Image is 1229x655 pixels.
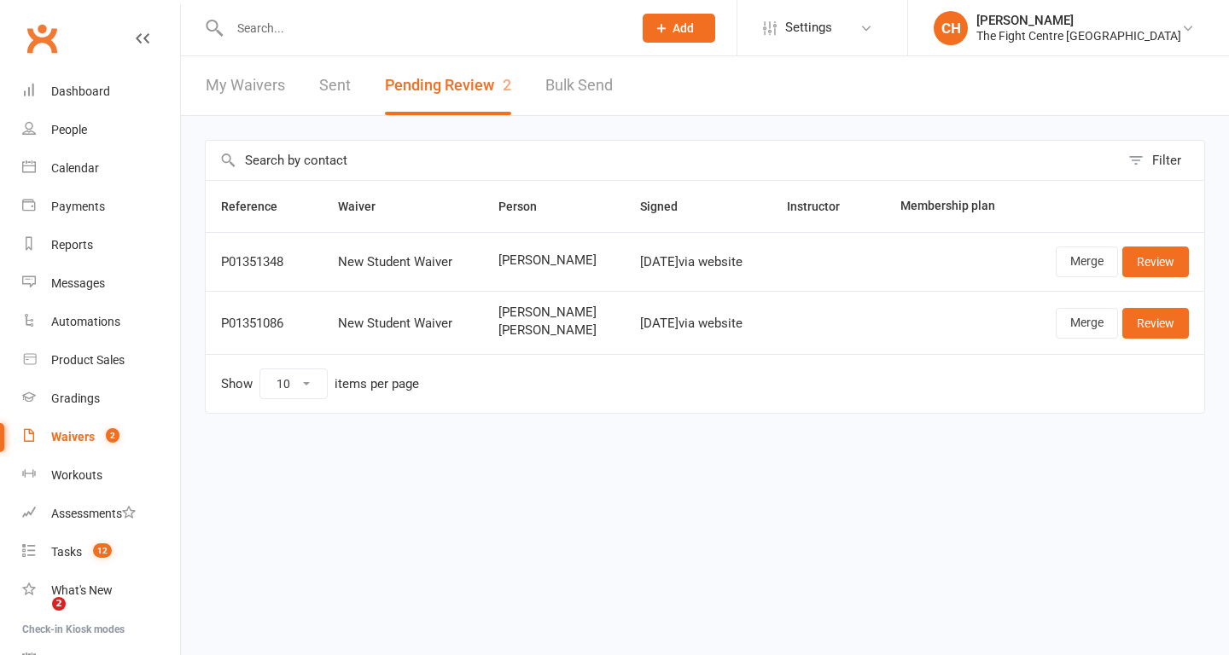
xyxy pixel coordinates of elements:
[643,14,715,43] button: Add
[22,149,180,188] a: Calendar
[51,315,120,328] div: Automations
[885,181,1023,232] th: Membership plan
[1122,308,1189,339] a: Review
[206,56,285,115] a: My Waivers
[338,316,468,331] div: New Student Waiver
[221,255,307,270] div: P01351348
[545,56,613,115] a: Bulk Send
[22,380,180,418] a: Gradings
[22,533,180,571] a: Tasks 12
[385,56,511,115] button: Pending Review2
[1122,246,1189,277] a: Review
[1056,308,1118,339] a: Merge
[319,56,351,115] a: Sent
[338,200,394,213] span: Waiver
[934,11,968,45] div: CH
[503,76,511,94] span: 2
[224,16,620,40] input: Search...
[498,200,556,213] span: Person
[51,545,82,559] div: Tasks
[51,391,100,405] div: Gradings
[17,597,58,638] iframe: Intercom live chat
[785,9,832,47] span: Settings
[22,303,180,341] a: Automations
[51,507,136,520] div: Assessments
[221,368,419,399] div: Show
[787,196,859,217] button: Instructor
[51,200,105,213] div: Payments
[22,495,180,533] a: Assessments
[51,238,93,252] div: Reports
[498,196,556,217] button: Person
[51,353,125,367] div: Product Sales
[51,583,113,597] div: What's New
[51,468,102,482] div: Workouts
[640,255,756,270] div: [DATE] via website
[22,418,180,456] a: Waivers 2
[221,200,296,213] span: Reference
[976,28,1181,43] div: The Fight Centre [GEOGRAPHIC_DATA]
[1056,246,1118,277] a: Merge
[338,196,394,217] button: Waiver
[640,200,696,213] span: Signed
[498,305,610,320] span: [PERSON_NAME]
[338,255,468,270] div: New Student Waiver
[640,196,696,217] button: Signed
[51,123,87,136] div: People
[1120,141,1204,180] button: Filter
[20,17,63,60] a: Clubworx
[22,456,180,495] a: Workouts
[52,597,66,611] span: 2
[335,377,419,391] div: items per page
[22,226,180,264] a: Reports
[498,253,610,268] span: [PERSON_NAME]
[498,323,610,338] span: [PERSON_NAME]
[22,188,180,226] a: Payments
[22,571,180,610] a: What's New
[51,161,99,175] div: Calendar
[22,72,180,111] a: Dashboard
[1152,150,1181,171] div: Filter
[22,264,180,303] a: Messages
[51,276,105,290] div: Messages
[640,316,756,331] div: [DATE] via website
[206,141,1120,180] input: Search by contact
[787,200,859,213] span: Instructor
[22,341,180,380] a: Product Sales
[51,84,110,98] div: Dashboard
[22,111,180,149] a: People
[221,196,296,217] button: Reference
[976,13,1181,28] div: [PERSON_NAME]
[673,21,694,35] span: Add
[51,430,95,443] div: Waivers
[93,543,112,558] span: 12
[221,316,307,331] div: P01351086
[106,428,119,443] span: 2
